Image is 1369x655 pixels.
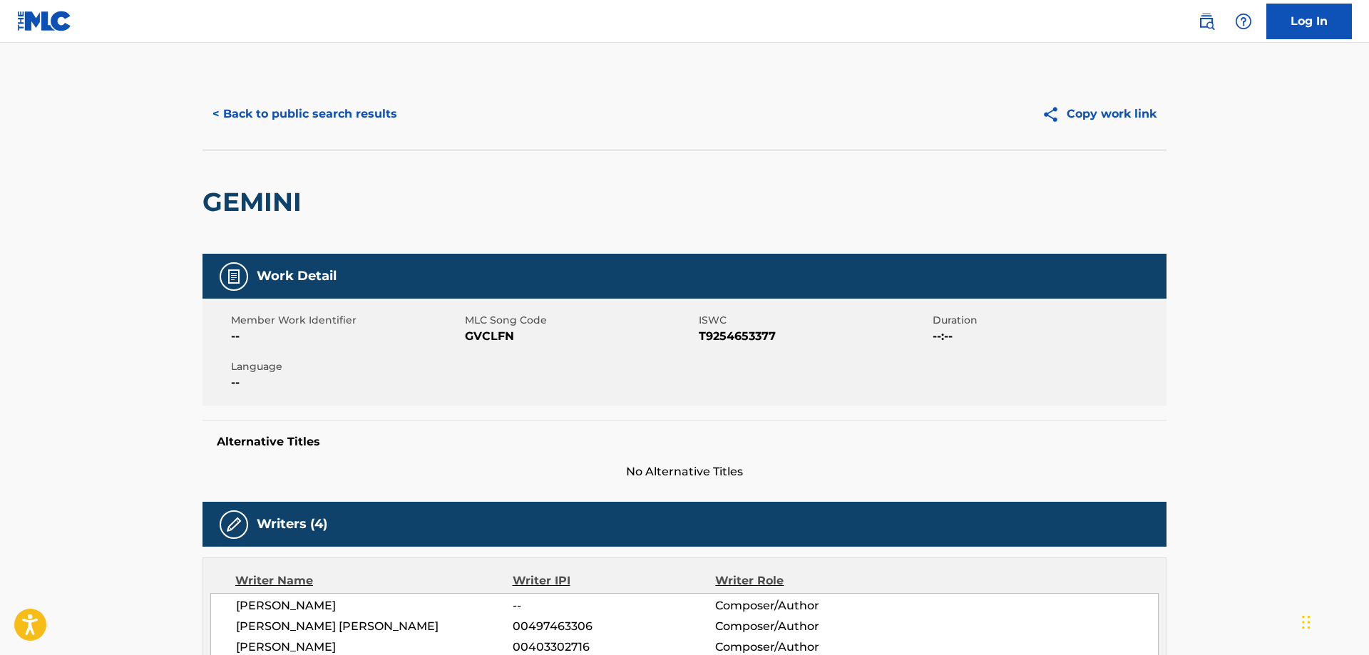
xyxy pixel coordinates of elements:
[1229,7,1258,36] div: Help
[257,516,327,532] h5: Writers (4)
[1298,587,1369,655] iframe: Chat Widget
[202,96,407,132] button: < Back to public search results
[1302,601,1311,644] div: Drag
[513,572,716,589] div: Writer IPI
[715,618,900,635] span: Composer/Author
[225,268,242,285] img: Work Detail
[202,186,309,218] h2: GEMINI
[231,313,461,328] span: Member Work Identifier
[933,313,1163,328] span: Duration
[465,328,695,345] span: GVCLFN
[236,597,513,614] span: [PERSON_NAME]
[231,374,461,391] span: --
[513,618,715,635] span: 00497463306
[202,463,1167,480] span: No Alternative Titles
[513,597,715,614] span: --
[699,328,929,345] span: T9254653377
[465,313,695,328] span: MLC Song Code
[715,572,900,589] div: Writer Role
[699,313,929,328] span: ISWC
[1042,105,1067,123] img: Copy work link
[257,268,337,284] h5: Work Detail
[236,618,513,635] span: [PERSON_NAME] [PERSON_NAME]
[1032,96,1167,132] button: Copy work link
[715,597,900,614] span: Composer/Author
[17,11,72,31] img: MLC Logo
[1266,4,1352,39] a: Log In
[933,328,1163,345] span: --:--
[217,435,1152,449] h5: Alternative Titles
[235,572,513,589] div: Writer Name
[231,359,461,374] span: Language
[231,328,461,345] span: --
[1235,13,1252,30] img: help
[225,516,242,533] img: Writers
[1192,7,1221,36] a: Public Search
[1198,13,1215,30] img: search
